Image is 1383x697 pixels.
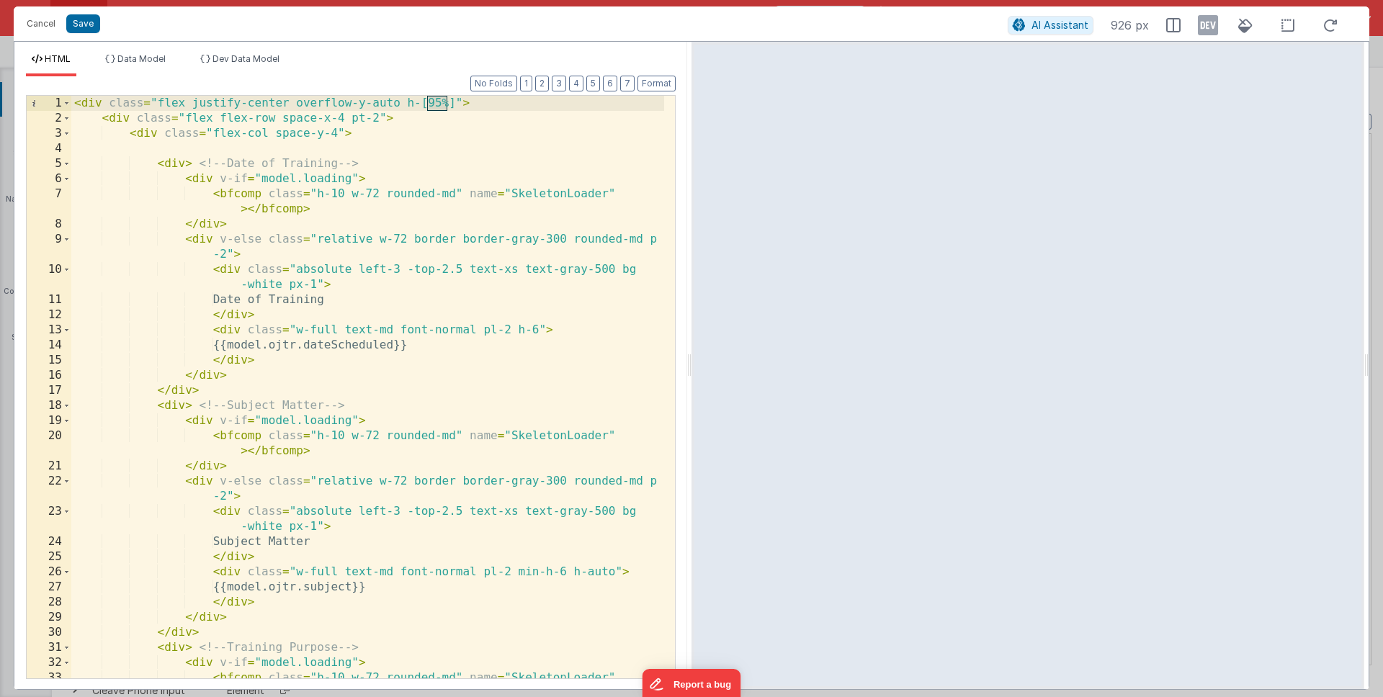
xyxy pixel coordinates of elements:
[27,156,71,171] div: 5
[27,398,71,413] div: 18
[552,76,566,91] button: 3
[27,565,71,580] div: 26
[520,76,532,91] button: 1
[27,217,71,232] div: 8
[535,76,549,91] button: 2
[27,534,71,549] div: 24
[27,655,71,670] div: 32
[603,76,617,91] button: 6
[27,413,71,428] div: 19
[27,323,71,338] div: 13
[27,171,71,186] div: 6
[27,126,71,141] div: 3
[27,428,71,459] div: 20
[27,111,71,126] div: 2
[637,76,676,91] button: Format
[1008,16,1093,35] button: AI Assistant
[27,625,71,640] div: 30
[27,338,71,353] div: 14
[45,53,71,64] span: HTML
[27,141,71,156] div: 4
[27,595,71,610] div: 28
[27,96,71,111] div: 1
[27,504,71,534] div: 23
[27,459,71,474] div: 21
[1031,19,1088,31] span: AI Assistant
[27,232,71,262] div: 9
[27,474,71,504] div: 22
[212,53,279,64] span: Dev Data Model
[27,262,71,292] div: 10
[620,76,635,91] button: 7
[27,307,71,323] div: 12
[586,76,600,91] button: 5
[27,580,71,595] div: 27
[27,368,71,383] div: 16
[27,549,71,565] div: 25
[1111,17,1149,34] span: 926 px
[27,353,71,368] div: 15
[19,14,63,34] button: Cancel
[27,383,71,398] div: 17
[27,292,71,307] div: 11
[569,76,583,91] button: 4
[27,186,71,217] div: 7
[27,640,71,655] div: 31
[470,76,517,91] button: No Folds
[66,14,100,33] button: Save
[117,53,166,64] span: Data Model
[27,610,71,625] div: 29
